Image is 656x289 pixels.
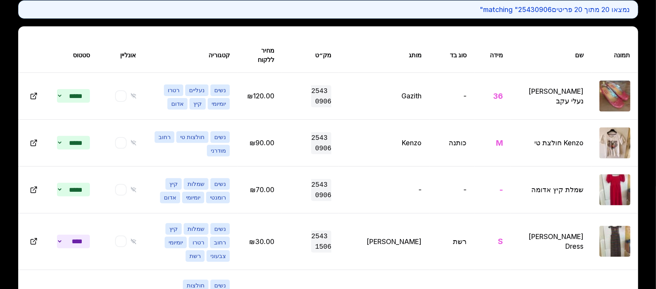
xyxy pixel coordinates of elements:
[26,88,41,104] button: Open in new tab
[247,92,274,100] span: ערוך מחיר
[474,72,511,119] td: 36
[182,192,204,203] span: יומיומי
[311,231,331,253] span: 2543 1506
[599,174,630,205] img: שמלת קיץ אדומה
[339,166,429,213] td: -
[429,119,474,166] td: כותנה
[160,192,180,203] span: אדום
[210,131,230,143] span: נשים
[474,38,511,72] th: מידה
[429,166,474,213] td: -
[98,38,144,72] th: אונליין
[339,38,429,72] th: מותג
[480,5,552,14] span: matching " 25430906 "
[155,131,174,143] span: רחוב
[599,226,630,257] img: Zara Trafaluc Dress
[429,38,474,72] th: סוג בד
[189,98,206,110] span: קיץ
[167,98,188,110] span: אדום
[208,98,230,110] span: יומיומי
[474,119,511,166] td: M
[210,237,230,248] span: רחוב
[26,135,41,151] button: Open in new tab
[210,178,230,190] span: נשים
[511,38,592,72] th: שם
[311,132,331,154] span: 2543 0906
[185,84,208,96] span: נעליים
[206,192,230,203] span: רומנטי
[339,119,429,166] td: Kenzo
[282,38,339,72] th: מק״ט
[250,186,274,194] span: ערוך מחיר
[599,81,630,112] img: Gazith נעלי עקב
[511,72,592,119] td: [PERSON_NAME] נעלי עקב
[189,237,208,248] span: רטרו
[184,223,208,235] span: שמלות
[186,250,205,262] span: רשת
[238,38,282,72] th: מחיר ללקוח
[49,38,98,72] th: סטטוס
[429,213,474,270] td: רשת
[511,213,592,270] td: [PERSON_NAME] Dress
[511,166,592,213] td: שמלת קיץ אדומה
[250,139,274,147] span: ערוך מחיר
[339,213,429,270] td: [PERSON_NAME]
[164,84,183,96] span: רטרו
[26,182,41,198] button: Open in new tab
[176,131,208,143] span: חולצות טי
[165,237,187,248] span: יומיומי
[339,72,429,119] td: Gazith
[210,223,230,235] span: נשים
[474,213,511,270] td: S
[210,84,230,96] span: נשים
[249,237,274,246] span: ערוך מחיר
[207,250,230,262] span: צבעוני
[592,38,638,72] th: תמונה
[184,178,208,190] span: שמלות
[511,119,592,166] td: Kenzo חולצת טי
[311,85,331,107] span: 2543 0906
[144,38,238,72] th: קטגוריה
[474,166,511,213] td: -
[207,145,230,157] span: מודרני
[26,5,630,14] p: נמצאו 20 מתוך 20 פריטים
[165,223,182,235] span: קיץ
[26,234,41,249] button: Open in new tab
[311,179,331,201] span: 2543 0906
[429,72,474,119] td: -
[599,127,630,158] img: Kenzo חולצת טי
[165,178,182,190] span: קיץ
